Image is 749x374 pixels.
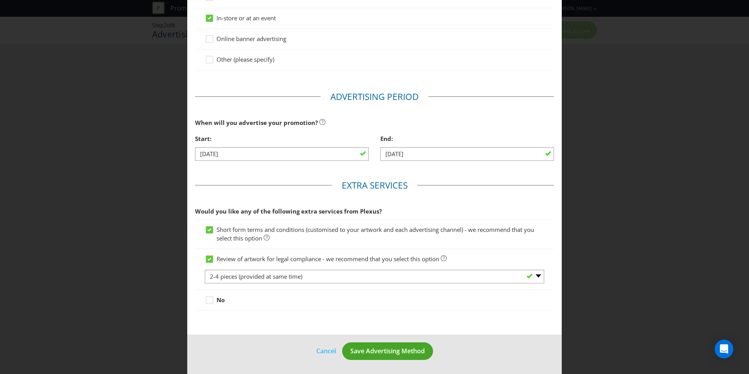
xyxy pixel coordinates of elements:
div: End: [380,131,554,147]
span: Other (please specify) [217,55,274,63]
button: Save Advertising Method [342,342,433,360]
span: Review of artwork for legal compliance - we recommend that you select this option [217,255,439,263]
span: When will you advertise your promotion? [195,119,318,126]
span: Online banner advertising [217,35,286,43]
span: Would you like any of the following extra services from Plexus? [195,207,382,215]
span: In-store or at an event [217,14,276,22]
div: Open Intercom Messenger [715,340,733,358]
input: DD/MM/YY [195,147,369,161]
div: Start: [195,131,369,147]
a: Cancel [316,346,336,356]
strong: No [217,296,225,304]
legend: Extra Services [332,179,417,192]
span: Save Advertising Method [350,347,425,355]
legend: Advertising Period [321,91,428,103]
span: Short form terms and conditions (customised to your artwork and each advertising channel) - we re... [217,226,534,242]
input: DD/MM/YY [380,147,554,161]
